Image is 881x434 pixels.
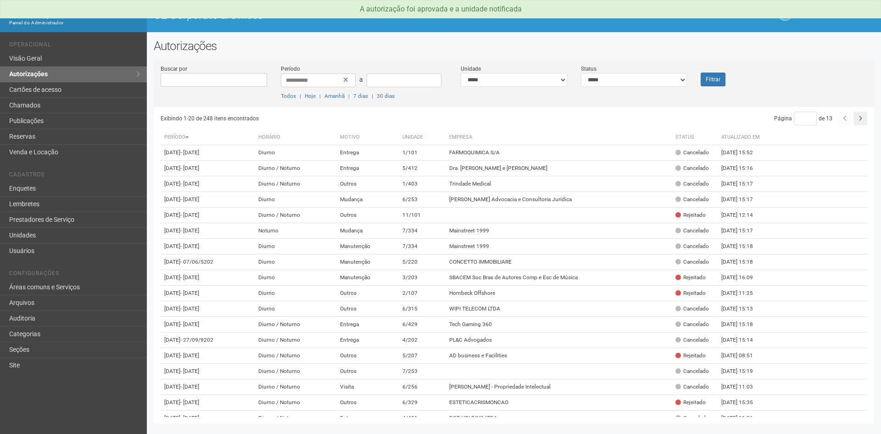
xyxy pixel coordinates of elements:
[161,270,255,286] td: [DATE]
[281,93,296,99] a: Todos
[180,227,199,234] span: - [DATE]
[336,348,399,364] td: Outros
[675,321,709,328] div: Cancelado
[154,39,874,53] h2: Autorizações
[718,192,768,208] td: [DATE] 15:17
[446,130,672,145] th: Empresa
[353,93,368,99] a: 7 dias
[718,395,768,411] td: [DATE] 15:35
[180,212,199,218] span: - [DATE]
[675,336,709,344] div: Cancelado
[336,239,399,254] td: Manutenção
[446,301,672,317] td: WIPI TELECOM LTDA
[255,270,336,286] td: Diurno
[336,301,399,317] td: Outros
[336,270,399,286] td: Manutenção
[675,383,709,391] div: Cancelado
[161,254,255,270] td: [DATE]
[255,239,336,254] td: Diurno
[399,192,446,208] td: 6/253
[399,364,446,379] td: 7/253
[675,305,709,313] div: Cancelado
[359,76,363,83] span: a
[161,411,255,426] td: [DATE]
[336,286,399,301] td: Outros
[180,290,199,296] span: - [DATE]
[161,161,255,176] td: [DATE]
[446,286,672,301] td: Hornbeck Offshore
[718,176,768,192] td: [DATE] 15:17
[675,164,709,172] div: Cancelado
[161,379,255,395] td: [DATE]
[9,171,140,181] li: Cadastros
[446,239,672,254] td: Mainstreet 1999
[255,192,336,208] td: Diurno
[446,176,672,192] td: Trindade Medical
[718,348,768,364] td: [DATE] 08:51
[161,301,255,317] td: [DATE]
[255,176,336,192] td: Diurno / Noturno
[180,165,199,171] span: - [DATE]
[675,227,709,235] div: Cancelado
[399,254,446,270] td: 5/220
[161,395,255,411] td: [DATE]
[446,348,672,364] td: AD business e Facilities
[581,65,597,73] label: Status
[255,208,336,223] td: Diurno / Noturno
[377,93,395,99] a: 30 dias
[774,115,832,122] span: Página de 13
[9,19,140,27] div: Painel do Administrador
[161,176,255,192] td: [DATE]
[324,93,345,99] a: Amanhã
[180,149,199,156] span: - [DATE]
[161,317,255,333] td: [DATE]
[255,286,336,301] td: Diurno
[718,239,768,254] td: [DATE] 15:18
[446,379,672,395] td: [PERSON_NAME] - Propriedade Intelectual
[161,145,255,161] td: [DATE]
[336,254,399,270] td: Manutenção
[446,192,672,208] td: [PERSON_NAME] Advocacia e Consultoria Jurídica
[336,161,399,176] td: Entrega
[305,93,316,99] a: Hoje
[399,270,446,286] td: 3/203
[446,254,672,270] td: CONCETTO IMMOBILIARE
[180,415,199,421] span: - [DATE]
[336,395,399,411] td: Outros
[672,130,718,145] th: Status
[718,379,768,395] td: [DATE] 11:03
[446,270,672,286] td: SBACEM Soc Bras de Autores Comp e Esc de Música
[336,317,399,333] td: Entrega
[161,112,514,125] div: Exibindo 1-20 de 248 itens encontrados
[180,274,199,281] span: - [DATE]
[180,321,199,327] span: - [DATE]
[161,208,255,223] td: [DATE]
[180,305,199,312] span: - [DATE]
[446,333,672,348] td: PL&C Advogados
[399,239,446,254] td: 7/334
[675,399,706,406] div: Rejeitado
[255,301,336,317] td: Diurno
[718,130,768,145] th: Atualizado em
[701,73,725,86] button: Filtrar
[336,364,399,379] td: Outros
[180,196,199,203] span: - [DATE]
[180,399,199,406] span: - [DATE]
[718,364,768,379] td: [DATE] 15:19
[675,367,709,375] div: Cancelado
[255,161,336,176] td: Diurno / Noturno
[336,176,399,192] td: Outros
[9,41,140,51] li: Operacional
[161,286,255,301] td: [DATE]
[446,411,672,426] td: DGT HOLDING LTDA
[675,180,709,188] div: Cancelado
[675,211,706,219] div: Rejeitado
[718,286,768,301] td: [DATE] 11:25
[675,289,706,297] div: Rejeitado
[255,364,336,379] td: Diurno / Noturno
[180,259,213,265] span: - 07/06/5202
[300,93,301,99] span: |
[446,223,672,239] td: Mainstreet 1999
[718,270,768,286] td: [DATE] 16:09
[399,348,446,364] td: 5/207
